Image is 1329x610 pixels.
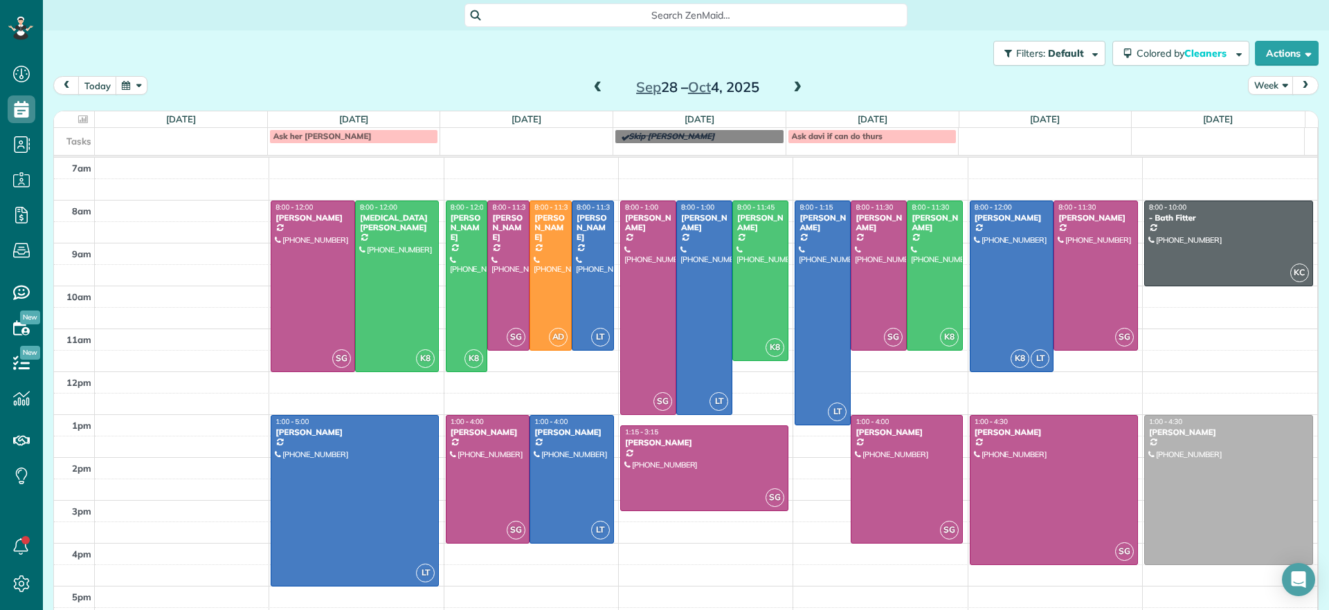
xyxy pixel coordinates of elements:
span: K8 [416,349,435,368]
span: 1:00 - 4:00 [856,417,889,426]
div: [PERSON_NAME] [624,438,784,447]
span: 4pm [72,548,91,560]
div: [PERSON_NAME] [736,213,784,233]
span: 8:00 - 12:00 [451,203,488,212]
span: 8:00 - 1:00 [681,203,714,212]
button: Week [1248,76,1294,95]
div: [PERSON_NAME] [974,213,1050,223]
div: [PERSON_NAME] [974,427,1134,437]
a: [DATE] [1030,113,1060,124]
span: 8:00 - 11:30 [1058,203,1096,212]
a: [DATE] [1203,113,1233,124]
a: [DATE] [339,113,369,124]
div: [PERSON_NAME] [450,213,484,243]
a: Filters: Default [986,41,1105,66]
span: 1:00 - 4:00 [451,417,484,426]
span: 2pm [72,463,91,474]
div: [PERSON_NAME] [275,427,435,437]
div: Open Intercom Messenger [1282,563,1315,596]
span: K8 [464,349,483,368]
div: [PERSON_NAME] [799,213,847,233]
span: Sep [636,78,661,95]
span: 8:00 - 11:30 [577,203,614,212]
span: 8:00 - 10:00 [1149,203,1186,212]
div: [PERSON_NAME] [855,213,903,233]
a: [DATE] [512,113,541,124]
span: 5pm [72,591,91,602]
span: Filters: [1016,47,1045,59]
div: [PERSON_NAME] [275,213,351,223]
div: [PERSON_NAME] [911,213,959,233]
span: 8:00 - 11:30 [534,203,572,212]
button: Filters: Default [993,41,1105,66]
div: [PERSON_NAME] [576,213,610,243]
span: 8:00 - 12:00 [975,203,1012,212]
button: prev [53,76,80,95]
span: K8 [1011,349,1029,368]
button: today [78,76,117,95]
div: [PERSON_NAME] [1058,213,1134,223]
button: Actions [1255,41,1319,66]
span: 1:00 - 5:00 [275,417,309,426]
span: LT [828,403,847,421]
a: [DATE] [858,113,887,124]
a: [DATE] [166,113,196,124]
span: LT [591,328,610,346]
span: SG [1115,542,1134,561]
span: SG [884,328,903,346]
span: New [20,346,40,360]
button: next [1292,76,1319,95]
span: 8:00 - 1:15 [799,203,833,212]
span: 1:00 - 4:00 [534,417,568,426]
div: [PERSON_NAME] [1148,427,1309,437]
span: SG [507,521,525,539]
div: [PERSON_NAME] [624,213,672,233]
span: 1:00 - 4:30 [975,417,1008,426]
span: 11am [66,334,91,345]
div: [PERSON_NAME] [534,213,568,243]
span: K8 [766,338,784,357]
div: - Bath Fitter [1148,213,1309,223]
span: New [20,311,40,324]
span: 8:00 - 1:00 [625,203,658,212]
div: [PERSON_NAME] [534,427,610,437]
span: Skip [PERSON_NAME] [629,131,714,141]
span: K8 [940,328,959,346]
span: 12pm [66,377,91,388]
span: 8am [72,205,91,216]
div: [PERSON_NAME] [855,427,959,437]
span: Ask her [PERSON_NAME] [273,131,372,141]
span: Colored by [1137,47,1231,59]
div: [PERSON_NAME] [680,213,728,233]
span: 1:00 - 4:30 [1149,417,1182,426]
span: LT [416,564,435,582]
h2: 28 – 4, 2025 [611,80,784,95]
span: 7am [72,163,91,174]
span: SG [766,488,784,507]
span: SG [507,328,525,346]
span: SG [1115,328,1134,346]
span: 1pm [72,420,91,431]
a: [DATE] [685,113,714,124]
span: 8:00 - 11:30 [492,203,530,212]
span: 1:15 - 3:15 [625,427,658,436]
span: 9am [72,248,91,259]
div: [PERSON_NAME] [450,427,526,437]
span: SG [940,521,959,539]
div: [PERSON_NAME] [491,213,525,243]
span: 8:00 - 11:30 [912,203,949,212]
button: Colored byCleaners [1112,41,1249,66]
span: SG [332,349,351,368]
div: [MEDICAL_DATA][PERSON_NAME] [359,213,435,233]
span: AD [549,328,568,346]
span: Oct [688,78,711,95]
span: 8:00 - 11:30 [856,203,893,212]
span: Ask davi if can do thurs [792,131,883,141]
span: LT [709,392,728,411]
span: SG [653,392,672,411]
span: 8:00 - 12:00 [275,203,313,212]
span: Default [1048,47,1085,59]
span: KC [1290,264,1309,282]
span: 3pm [72,506,91,517]
span: LT [1031,349,1049,368]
